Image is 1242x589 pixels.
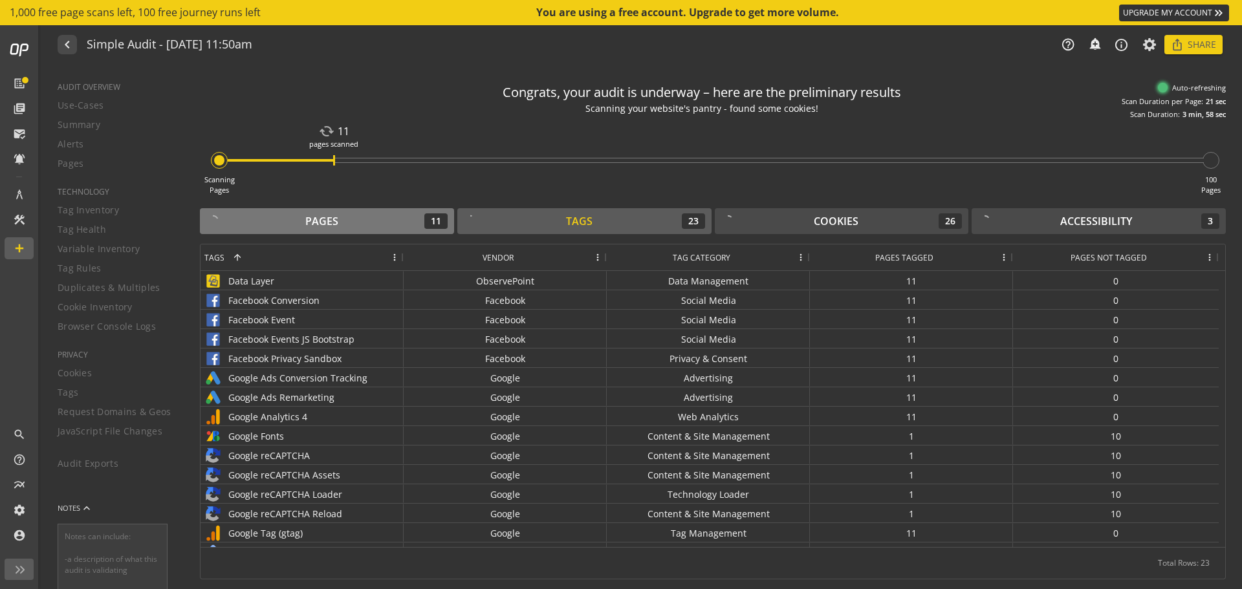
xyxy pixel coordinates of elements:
[13,242,26,255] mat-icon: add
[404,426,607,445] div: Google
[204,175,235,195] div: Scanning Pages
[810,271,1013,290] div: 11
[673,252,730,263] span: Tag Category
[939,213,962,229] div: 26
[1088,37,1101,50] mat-icon: add_alert
[607,271,810,290] div: Data Management
[13,188,26,201] mat-icon: architecture
[1013,271,1219,290] div: 0
[204,311,222,328] img: Facebook Event
[204,486,222,503] img: Google reCAPTCHA Loader
[503,83,901,102] div: Congrats, your audit is underway – here are the preliminary results
[607,310,810,328] div: Social Media
[682,213,705,229] div: 23
[1013,542,1219,561] div: 0
[1013,310,1219,328] div: 0
[810,465,1013,484] div: 1
[204,407,400,426] div: Google Analytics 4
[13,77,26,90] mat-icon: list_alt
[204,310,400,329] div: Facebook Event
[810,387,1013,406] div: 11
[404,271,607,290] div: ObservePoint
[1119,5,1229,21] a: UPGRADE MY ACCOUNT
[1013,523,1219,542] div: 0
[1013,329,1219,348] div: 0
[404,523,607,542] div: Google
[204,330,400,348] div: Facebook Events JS Bootstrap
[13,478,26,491] mat-icon: multiline_chart
[607,542,810,561] div: Tag Management
[60,37,73,52] mat-icon: navigate_before
[810,426,1013,445] div: 1
[204,350,222,367] img: Facebook Privacy Sandbox
[810,504,1013,522] div: 1
[875,252,933,263] span: Pages Tagged
[810,445,1013,464] div: 1
[1206,96,1226,107] div: 21 sec
[404,407,607,425] div: Google
[457,208,712,234] button: Tags23
[1013,368,1219,387] div: 0
[404,484,607,503] div: Google
[607,504,810,522] div: Content & Site Management
[204,447,222,464] img: Google reCAPTCHA
[204,369,400,387] div: Google Ads Conversion Tracking
[574,102,829,116] div: Scanning your website's pantry - found some cookies!
[204,466,400,484] div: Google reCAPTCHA Assets
[13,102,26,115] mat-icon: library_books
[204,504,400,523] div: Google reCAPTCHA Reload
[1013,407,1219,425] div: 0
[1164,35,1223,54] button: Share
[607,445,810,464] div: Content & Site Management
[1114,37,1129,52] mat-icon: info_outline
[204,349,400,368] div: Facebook Privacy Sandbox
[204,544,222,561] img: Google Tag Manager
[810,523,1013,542] div: 11
[204,543,400,562] div: Google Tag Manager
[1013,290,1219,309] div: 0
[483,252,514,263] span: Vendor
[204,389,222,406] img: Google Ads Remarketing
[810,407,1013,425] div: 11
[810,290,1013,309] div: 11
[1013,465,1219,484] div: 10
[1158,83,1226,93] div: Auto-refreshing
[1182,109,1226,120] div: 3 min, 58 sec
[204,427,222,445] img: Google Fonts
[1013,426,1219,445] div: 10
[810,310,1013,328] div: 11
[607,387,810,406] div: Advertising
[1013,387,1219,406] div: 0
[1201,213,1219,229] div: 3
[13,504,26,517] mat-icon: settings
[1013,504,1219,522] div: 10
[13,153,26,166] mat-icon: notifications_active
[404,504,607,522] div: Google
[814,214,858,229] div: Cookies
[200,208,454,234] button: Pages11
[1061,37,1075,52] mat-icon: help_outline
[305,214,338,229] div: Pages
[1013,445,1219,464] div: 10
[309,139,358,149] div: pages scanned
[810,484,1013,503] div: 1
[404,310,607,328] div: Facebook
[404,445,607,464] div: Google
[1212,6,1225,19] mat-icon: keyboard_double_arrow_right
[810,368,1013,387] div: 11
[204,524,222,542] img: Google Tag (gtag)
[1071,252,1147,263] span: Pages Not Tagged
[404,387,607,406] div: Google
[1158,548,1210,579] div: Total Rows: 23
[1130,109,1180,120] div: Scan Duration:
[404,542,607,561] div: Google
[10,5,261,20] span: 1,000 free page scans left, 100 free journey runs left
[1122,96,1203,107] div: Scan Duration per Page:
[204,408,222,425] img: Google Analytics 4
[1060,214,1132,229] div: Accessibility
[607,407,810,425] div: Web Analytics
[1201,175,1221,195] div: 100 Pages
[566,214,593,229] div: Tags
[607,465,810,484] div: Content & Site Management
[13,428,26,441] mat-icon: search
